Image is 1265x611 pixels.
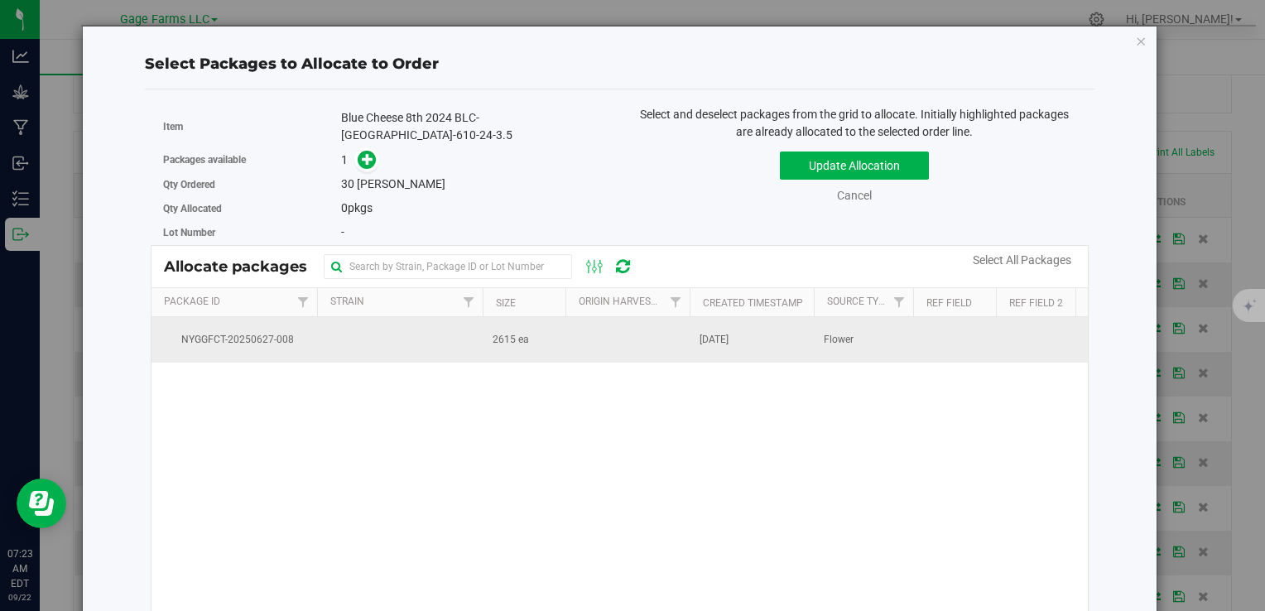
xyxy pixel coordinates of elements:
[455,288,483,316] a: Filter
[496,297,516,309] a: Size
[17,479,66,528] iframe: Resource center
[341,201,373,214] span: pkgs
[164,257,324,276] span: Allocate packages
[324,254,572,279] input: Search by Strain, Package ID or Lot Number
[640,108,1069,138] span: Select and deselect packages from the grid to allocate. Initially highlighted packages are alread...
[926,297,972,309] a: Ref Field
[824,332,854,348] span: Flower
[341,109,608,144] div: Blue Cheese 8th 2024 BLC-[GEOGRAPHIC_DATA]-610-24-3.5
[973,253,1071,267] a: Select All Packages
[290,288,317,316] a: Filter
[700,332,729,348] span: [DATE]
[827,296,891,307] a: Source Type
[341,177,354,190] span: 30
[341,153,348,166] span: 1
[662,288,690,316] a: Filter
[837,189,872,202] a: Cancel
[145,53,1094,75] div: Select Packages to Allocate to Order
[163,152,341,167] label: Packages available
[341,225,344,238] span: -
[163,225,341,240] label: Lot Number
[886,288,913,316] a: Filter
[493,332,529,348] span: 2615 ea
[163,177,341,192] label: Qty Ordered
[357,177,445,190] span: [PERSON_NAME]
[161,332,307,348] span: NYGGFCT-20250627-008
[703,297,803,309] a: Created Timestamp
[330,296,364,307] a: Strain
[164,296,220,307] a: Package Id
[579,296,662,307] a: Origin Harvests
[1009,297,1063,309] a: Ref Field 2
[163,201,341,216] label: Qty Allocated
[780,152,929,180] button: Update Allocation
[341,201,348,214] span: 0
[163,119,341,134] label: Item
